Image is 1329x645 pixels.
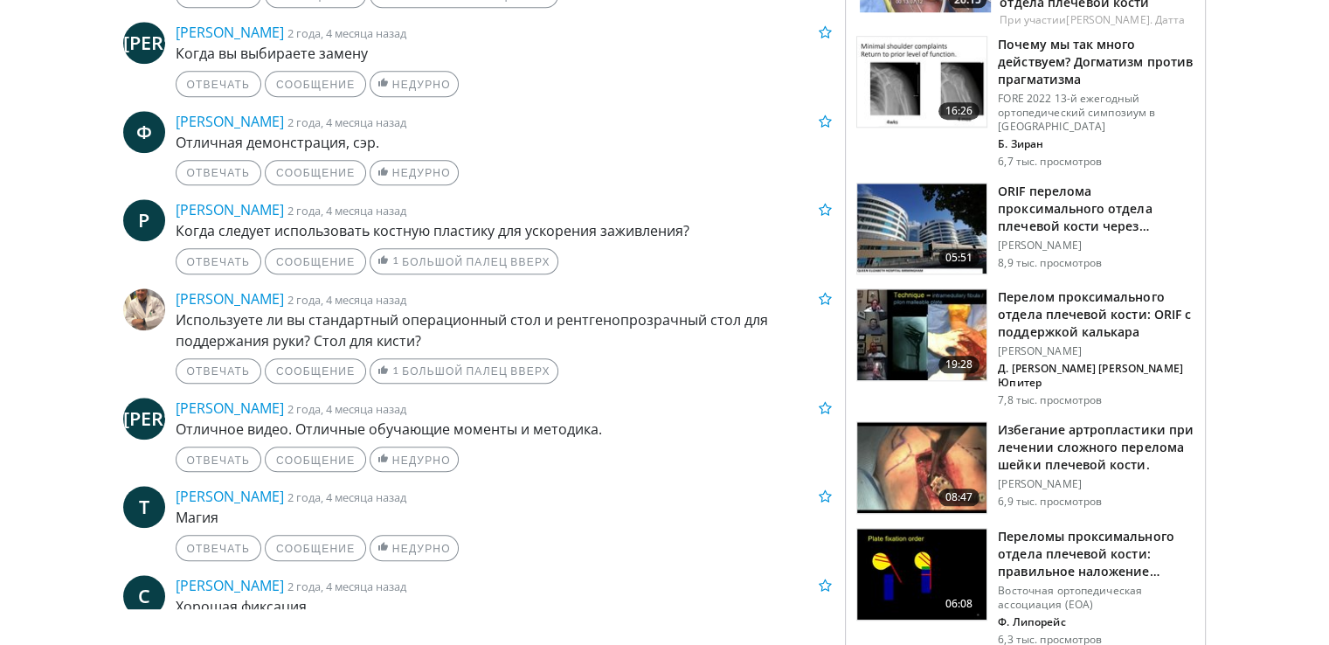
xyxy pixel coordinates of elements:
font: Когда следует использовать костную пластику для ускорения заживления? [176,221,689,240]
font: Т [139,494,149,519]
font: Сообщение [276,542,355,555]
font: Перелом проксимального отдела плечевой кости: ORIF с поддержкой калькара [998,288,1191,340]
a: Сообщение [265,160,366,185]
font: [PERSON_NAME] [123,406,273,431]
font: Недурно [392,78,451,91]
font: 8,9 тыс. просмотров [998,255,1102,270]
a: Отвечать [176,248,262,274]
font: 2 года, 4 месяца назад [287,203,406,218]
font: Избегание артропластики при лечении сложного перелома шейки плечевой кости. [998,421,1194,473]
img: Аватар [123,288,165,330]
font: [PERSON_NAME] [998,343,1082,358]
a: Недурно [370,160,458,185]
font: Отвечать [187,78,251,91]
a: [PERSON_NAME] [176,576,284,595]
font: Используете ли вы стандартный операционный стол и рентгенопрозрачный стол для поддержания руки? С... [176,310,768,350]
img: 253207_0003_1.png.150x105_q85_crop-smart_upscale.jpg [857,289,986,380]
a: Ф [123,111,165,153]
font: Сообщение [276,364,355,378]
a: Сообщение [265,71,366,96]
font: 08:47 [945,489,973,504]
a: 05:51 ORIF перелома проксимального отдела плечевой кости через переднебоковой доступ [PERSON_NAME... [856,183,1194,275]
font: 19:28 [945,357,973,371]
a: Сообщение [265,248,366,274]
font: Ф. Липорейс [998,614,1065,629]
a: Недурно [370,71,458,96]
font: Р [138,207,149,232]
a: 08:47 Избегание артропластики при лечении сложного перелома шейки плечевой кости. [PERSON_NAME] 6... [856,421,1194,514]
font: FORE 2022 13-й ежегодный ортопедический симпозиум в [GEOGRAPHIC_DATA] [998,91,1155,134]
font: 6,9 тыс. просмотров [998,494,1102,509]
font: Отвечать [187,255,251,268]
font: Недурно [392,542,451,555]
font: Сообщение [276,255,355,268]
font: Отличная демонстрация, сэр. [176,133,379,152]
font: Отвечать [187,542,251,555]
font: 7,8 тыс. просмотров [998,392,1102,407]
font: Отвечать [187,364,251,378]
a: Недурно [370,447,458,472]
a: 19:28 Перелом проксимального отдела плечевой кости: ORIF с поддержкой калькара [PERSON_NAME] Д. [... [856,288,1194,407]
font: большой палец вверх [402,255,550,268]
a: Отвечать [176,447,262,472]
a: Отвечать [176,535,262,560]
a: [PERSON_NAME]. Датта [1066,12,1185,27]
font: Д. [PERSON_NAME] [PERSON_NAME] Юпитер [998,361,1183,390]
font: 16:26 [945,103,973,118]
font: 2 года, 4 месяца назад [287,579,406,594]
font: Почему мы так много действуем? Догматизм против прагматизма [998,36,1193,87]
font: Когда вы выбираете замену [176,44,368,63]
font: Недурно [392,453,451,466]
font: ORIF перелома проксимального отдела плечевой кости через переднебоковой доступ [998,183,1152,252]
font: Отвечать [187,166,251,179]
a: [PERSON_NAME] [176,23,284,42]
a: Т [123,486,165,528]
font: 2 года, 4 месяца назад [287,114,406,130]
a: Р [123,199,165,241]
img: Picture_25_2.png.150x105_q85_crop-smart_upscale.jpg [857,422,986,513]
font: 2 года, 4 месяца назад [287,25,406,41]
a: 1 большой палец вверх [370,358,557,384]
a: [PERSON_NAME] [176,487,284,506]
a: [PERSON_NAME] [176,289,284,309]
a: [PERSON_NAME] [176,399,284,418]
font: 6,7 тыс. просмотров [998,154,1102,169]
a: 16:26 Почему мы так много действуем? Догматизм против прагматизма FORE 2022 13-й ежегодный ортопе... [856,36,1194,169]
font: Восточная ортопедическая ассоциация (EOA) [998,583,1142,612]
font: Недурно [392,166,451,179]
img: QE3_7.jpg.150x105_q85_crop-smart_upscale.jpg [857,184,986,274]
font: [PERSON_NAME] [998,238,1082,253]
a: [PERSON_NAME] [176,200,284,219]
font: Ф [136,119,152,144]
font: Переломы проксимального отдела плечевой кости: правильное наложение пластин [998,528,1173,597]
font: Магия [176,508,218,527]
a: Недурно [370,535,458,560]
font: 2 года, 4 месяца назад [287,489,406,505]
a: [PERSON_NAME] [176,112,284,131]
font: 1 [392,253,399,267]
a: Сообщение [265,358,366,384]
a: Отвечать [176,358,262,384]
a: Сообщение [265,447,366,472]
a: [PERSON_NAME] [123,22,165,64]
font: Сообщение [276,78,355,91]
a: 1 большой палец вверх [370,248,557,274]
a: С [123,575,165,617]
font: Сообщение [276,166,355,179]
a: Сообщение [265,535,366,560]
img: 99079dcb-b67f-40ef-8516-3995f3d1d7db.150x105_q85_crop-smart_upscale.jpg [857,37,986,128]
font: Отвечать [187,453,251,466]
font: большой палец вверх [402,364,550,378]
a: [PERSON_NAME] [123,398,165,440]
font: 2 года, 4 месяца назад [287,401,406,417]
font: Сообщение [276,453,355,466]
font: 2 года, 4 месяца назад [287,292,406,308]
